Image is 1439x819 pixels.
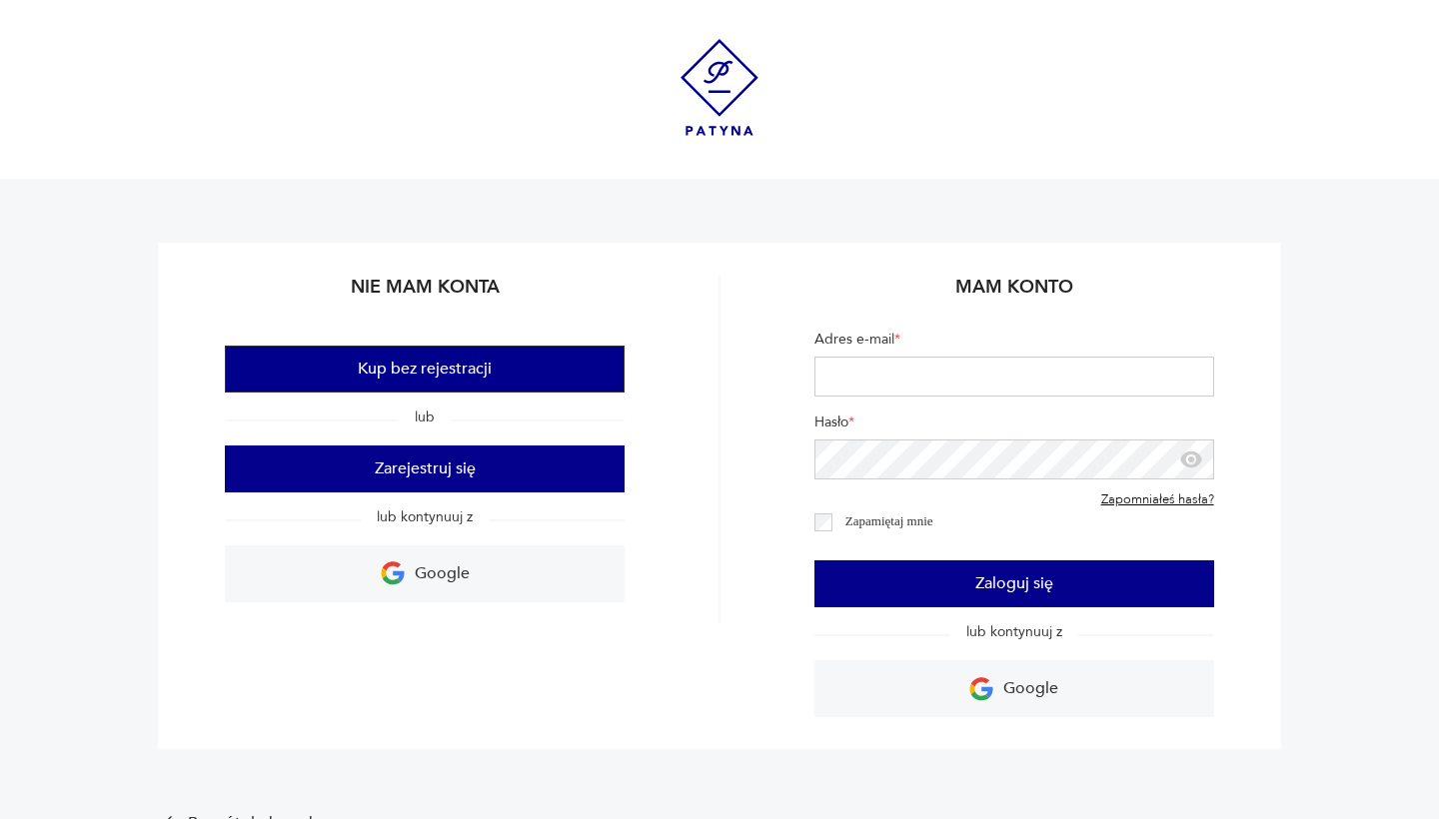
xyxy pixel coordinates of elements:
button: Zaloguj się [814,560,1214,607]
button: Kup bez rejestracji [225,346,625,393]
span: lub kontynuuj z [950,622,1078,641]
button: Zarejestruj się [225,445,625,492]
img: Patyna - sklep z meblami i dekoracjami vintage [681,39,758,136]
h2: Nie mam konta [225,275,625,314]
img: Ikona Google [381,561,405,585]
a: Google [225,545,625,602]
a: Google [814,660,1214,717]
h2: Mam konto [814,275,1214,314]
a: Zapomniałeś hasła? [1101,492,1214,508]
span: lub [399,408,451,426]
label: Adres e-mail [814,330,1214,357]
span: lub kontynuuj z [361,507,489,526]
img: Ikona Google [969,677,993,701]
label: Zapamiętaj mnie [845,513,933,528]
p: Google [1003,673,1058,704]
p: Google [415,558,470,589]
label: Hasło [814,412,1214,439]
